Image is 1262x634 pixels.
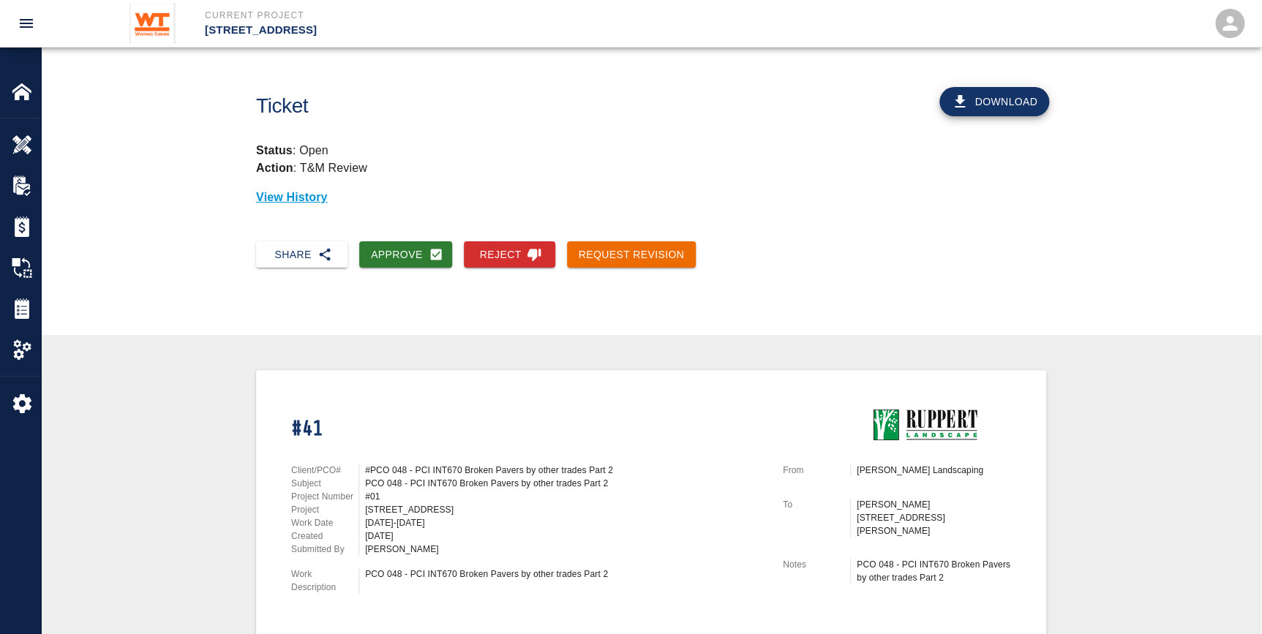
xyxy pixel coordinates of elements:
button: open drawer [9,6,44,41]
img: Whiting-Turner [129,3,176,44]
p: From [783,464,850,477]
p: Client/PCO# [291,464,358,477]
iframe: Chat Widget [1189,564,1262,634]
p: [PERSON_NAME] [857,498,1011,511]
button: Request Revision [567,241,696,268]
div: [STREET_ADDRESS] [365,503,765,516]
p: Notes [783,558,850,571]
button: Share [256,241,348,268]
div: [DATE]-[DATE] [365,516,765,529]
div: #PCO 048 - PCI INT670 Broken Pavers by other trades Part 2 [365,464,765,477]
div: #01 [365,490,765,503]
button: Download [939,87,1049,116]
p: Project [291,503,358,516]
strong: Action [256,162,293,174]
div: PCO 048 - PCI INT670 Broken Pavers by other trades Part 2 [365,567,765,581]
p: Submitted By [291,543,358,556]
h1: #41 [291,417,765,442]
button: Approve [359,241,452,268]
div: [PERSON_NAME] [365,543,765,556]
div: [DATE] [365,529,765,543]
p: : T&M Review [256,162,367,174]
p: [STREET_ADDRESS] [205,22,710,39]
p: [STREET_ADDRESS][PERSON_NAME] [857,511,1011,537]
p: To [783,498,850,511]
img: Ruppert Landscaping [856,405,987,446]
button: Reject [464,241,555,268]
div: PCO 048 - PCI INT670 Broken Pavers by other trades Part 2 [857,558,1011,584]
p: View History [256,189,1046,206]
p: Project Number [291,490,358,503]
p: Current Project [205,9,710,22]
p: : Open [256,142,1046,159]
p: Work Date [291,516,358,529]
p: Created [291,529,358,543]
div: PCO 048 - PCI INT670 Broken Pavers by other trades Part 2 [365,477,765,490]
h1: Ticket [256,94,712,118]
p: Work Description [291,567,358,594]
strong: Status [256,144,293,156]
p: Subject [291,477,358,490]
p: [PERSON_NAME] Landscaping [857,464,1011,477]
